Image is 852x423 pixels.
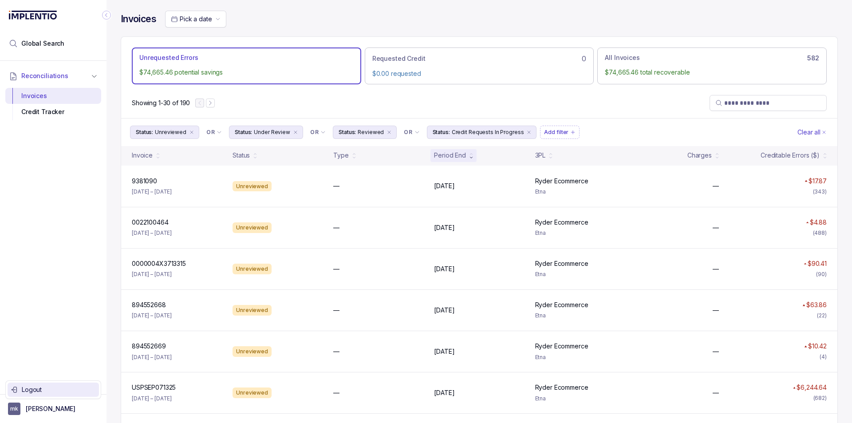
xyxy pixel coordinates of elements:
p: Ryder Ecommerce [535,218,588,227]
p: — [333,223,339,232]
p: Ryder Ecommerce [535,177,588,186]
div: remove content [188,129,195,136]
p: OR [206,129,215,136]
p: Status: [339,128,356,137]
p: Etna [535,353,625,362]
img: red pointer upwards [793,387,796,389]
div: Period End [434,151,466,160]
p: [DATE] – [DATE] [132,187,172,196]
p: Etna [535,187,625,196]
p: [DATE] [434,265,454,273]
p: Clear all [797,128,820,137]
p: — [713,182,719,190]
div: Creditable Errors ($) [761,151,820,160]
p: — [333,306,339,315]
img: red pointer upwards [806,221,809,224]
p: Ryder Ecommerce [535,342,588,351]
button: Date Range Picker [165,11,226,28]
div: Unreviewed [233,305,272,316]
button: Filter Chip Under Review [229,126,303,139]
div: 3PL [535,151,546,160]
p: Unreviewed [155,128,186,137]
div: remove content [525,129,532,136]
div: Unreviewed [233,346,272,357]
img: red pointer upwards [804,263,806,265]
span: Global Search [21,39,64,48]
li: Filter Chip Connector undefined [404,129,419,136]
button: User initials[PERSON_NAME] [8,403,99,415]
p: Reviewed [358,128,384,137]
ul: Filter Group [130,126,796,139]
li: Filter Chip Credit Requests In Progress [427,126,537,139]
p: 0022100464 [132,218,169,227]
button: Filter Chip Add filter [540,126,580,139]
button: Reconciliations [5,66,101,86]
p: Logout [22,385,95,394]
p: Under Review [254,128,290,137]
div: remove content [386,129,393,136]
p: Ryder Ecommerce [535,259,588,268]
p: $10.42 [808,342,827,351]
p: — [713,265,719,273]
div: Unreviewed [233,222,272,233]
p: 0000004X3713315 [132,259,186,268]
p: 894552668 [132,300,166,309]
p: [DATE] [434,306,454,315]
p: $74,665.46 total recoverable [605,68,819,77]
div: Unreviewed [233,387,272,398]
p: — [713,223,719,232]
p: Credit Requests In Progress [452,128,524,137]
div: Collapse Icon [101,10,112,20]
li: Filter Chip Connector undefined [206,129,222,136]
div: Unreviewed [233,264,272,274]
div: (90) [816,270,827,279]
p: [DATE] – [DATE] [132,311,172,320]
div: Reconciliations [5,86,101,122]
p: [DATE] [434,182,454,190]
p: Etna [535,229,625,237]
button: Filter Chip Connector undefined [400,126,423,138]
search: Date Range Picker [171,15,212,24]
li: Filter Chip Connector undefined [310,129,326,136]
img: red pointer upwards [804,345,807,348]
p: — [333,388,339,397]
p: [DATE] [434,223,454,232]
div: Unreviewed [233,181,272,192]
h4: Invoices [121,13,156,25]
div: Credit Tracker [12,104,94,120]
button: Filter Chip Connector undefined [203,126,225,138]
span: Reconciliations [21,71,68,80]
p: [DATE] – [DATE] [132,229,172,237]
p: — [713,306,719,315]
img: red pointer upwards [805,180,807,182]
p: [PERSON_NAME] [26,404,75,413]
p: All Invoices [605,53,639,62]
p: $74,665.46 potential savings [139,68,354,77]
p: 9381090 [132,177,157,186]
p: 894552669 [132,342,166,351]
button: Filter Chip Reviewed [333,126,397,139]
p: Ryder Ecommerce [535,383,588,392]
p: Add filter [544,128,568,137]
p: [DATE] [434,347,454,356]
div: Charges [687,151,712,160]
p: [DATE] – [DATE] [132,394,172,403]
div: remove content [292,129,299,136]
p: [DATE] – [DATE] [132,270,172,279]
p: Status: [235,128,252,137]
p: Showing 1-30 of 190 [132,99,190,107]
div: 0 [372,53,587,64]
p: $63.86 [806,300,827,309]
button: Filter Chip Connector undefined [307,126,329,138]
p: Status: [136,128,153,137]
div: Status [233,151,250,160]
div: (4) [820,352,827,361]
h6: 582 [807,55,819,62]
p: [DATE] – [DATE] [132,353,172,362]
p: USPSEP071325 [132,383,176,392]
p: Status: [433,128,450,137]
button: Filter Chip Unreviewed [130,126,199,139]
